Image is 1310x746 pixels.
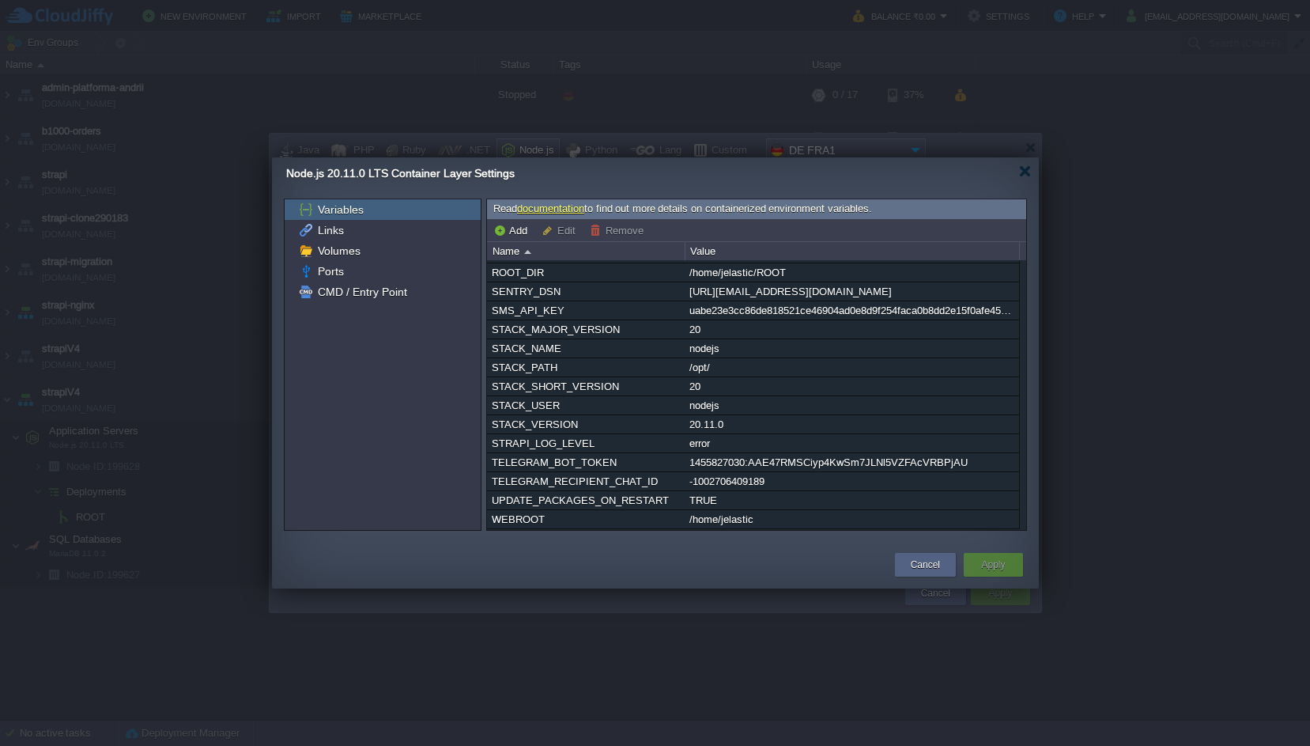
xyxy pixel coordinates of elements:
[685,472,1018,490] div: -1002706409189
[517,203,584,214] a: documentation
[286,167,515,180] span: Node.js 20.11.0 LTS Container Layer Settings
[488,491,684,509] div: UPDATE_PACKAGES_ON_RESTART
[487,199,1026,219] div: Read to find out more details on containerized environment variables.
[685,301,1018,320] div: uabe23e3cc86de818521ce46904ad0e8d9f254faca0b8dd2e15f0afe450ff7baadd442
[590,223,648,237] button: Remove
[542,223,580,237] button: Edit
[493,223,532,237] button: Add
[315,203,366,217] a: Variables
[488,510,684,528] div: WEBROOT
[685,263,1018,282] div: /home/jelastic/ROOT
[488,396,684,415] div: STACK_USER
[488,263,684,282] div: ROOT_DIR
[911,557,940,573] button: Cancel
[488,320,684,339] div: STACK_MAJOR_VERSION
[981,557,1005,573] button: Apply
[488,339,684,358] div: STACK_NAME
[685,320,1018,339] div: 20
[315,223,346,237] a: Links
[488,377,684,396] div: STACK_SHORT_VERSION
[488,282,684,301] div: SENTRY_DSN
[315,285,410,299] a: CMD / Entry Point
[488,301,684,320] div: SMS_API_KEY
[488,434,684,453] div: STRAPI_LOG_LEVEL
[685,434,1018,453] div: error
[488,453,684,471] div: TELEGRAM_BOT_TOKEN
[685,396,1018,415] div: nodejs
[488,358,684,377] div: STACK_PATH
[488,472,684,490] div: TELEGRAM_RECIPIENT_CHAT_ID
[686,242,1019,260] div: Value
[315,264,346,278] a: Ports
[685,358,1018,377] div: /opt/
[315,244,363,258] a: Volumes
[685,453,1018,471] div: 1455827030:AAE47RMSCiyp4KwSm7JLNl5VZFAcVRBPjAU
[685,339,1018,358] div: nodejs
[489,242,685,260] div: Name
[685,282,1018,301] div: [URL][EMAIL_ADDRESS][DOMAIN_NAME]
[685,377,1018,396] div: 20
[685,491,1018,509] div: TRUE
[488,415,684,434] div: STACK_VERSION
[685,510,1018,528] div: /home/jelastic
[685,415,1018,434] div: 20.11.0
